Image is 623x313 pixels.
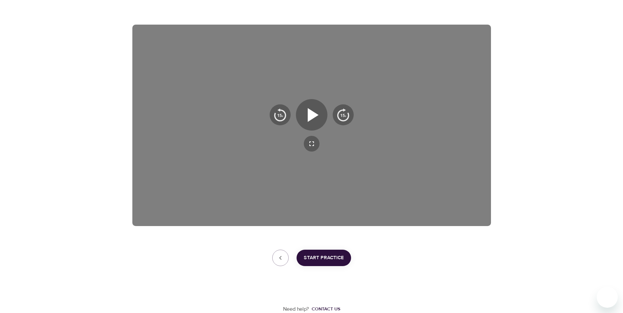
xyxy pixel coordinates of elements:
a: Contact us [309,306,340,312]
img: 15s_prev.svg [274,108,287,121]
img: 15s_next.svg [337,108,350,121]
p: Need help? [283,305,309,313]
iframe: Button to launch messaging window [597,287,618,308]
div: Contact us [312,306,340,312]
button: Start Practice [297,250,351,266]
span: Start Practice [304,254,344,262]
